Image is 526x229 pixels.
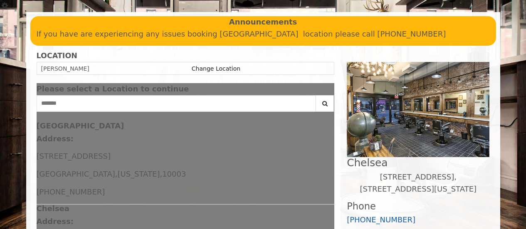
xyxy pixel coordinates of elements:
[192,65,240,72] a: Change Location
[347,157,489,168] h2: Chelsea
[37,187,105,196] span: [PHONE_NUMBER]
[37,170,115,178] span: [GEOGRAPHIC_DATA]
[37,52,77,60] b: LOCATION
[37,95,316,112] input: Search Center
[37,84,189,93] span: Please select a Location to continue
[320,101,330,106] i: Search button
[347,171,489,195] p: [STREET_ADDRESS],[STREET_ADDRESS][US_STATE]
[117,170,160,178] span: [US_STATE]
[322,86,334,92] button: close dialog
[347,215,415,224] a: [PHONE_NUMBER]
[160,170,162,178] span: ,
[162,170,186,178] span: 10003
[37,121,124,130] b: [GEOGRAPHIC_DATA]
[115,170,118,178] span: ,
[37,204,69,213] b: Chelsea
[37,28,490,40] p: If you have are experiencing any issues booking [GEOGRAPHIC_DATA] location please call [PHONE_NUM...
[37,152,111,160] span: [STREET_ADDRESS]
[229,16,297,28] b: Announcements
[41,65,89,72] span: [PERSON_NAME]
[37,134,74,143] b: Address:
[347,201,489,212] h3: Phone
[37,95,335,116] div: Center Select
[37,217,74,226] b: Address:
